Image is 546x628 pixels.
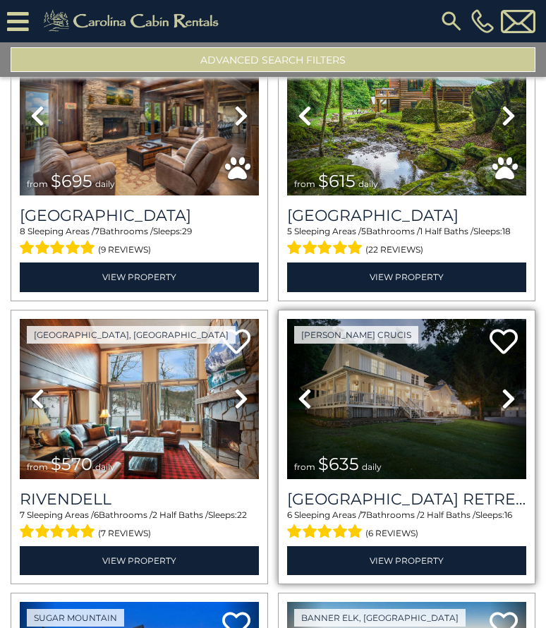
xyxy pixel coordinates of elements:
[287,490,526,509] a: [GEOGRAPHIC_DATA] Retreat
[237,509,247,520] span: 22
[51,454,92,474] span: $570
[358,179,378,189] span: daily
[287,226,292,236] span: 5
[365,241,423,259] span: (22 reviews)
[20,490,259,509] a: Rivendell
[287,509,292,520] span: 6
[20,35,259,195] img: thumbnail_163277623.jpeg
[20,546,259,575] a: View Property
[287,206,526,225] h3: Eagle Ridge Falls
[20,206,259,225] h3: Renaissance Lodge
[361,509,366,520] span: 7
[294,609,466,627] a: Banner Elk, [GEOGRAPHIC_DATA]
[95,179,115,189] span: daily
[94,509,99,520] span: 6
[504,509,512,520] span: 16
[287,546,526,575] a: View Property
[222,327,250,358] a: Add to favorites
[95,461,115,472] span: daily
[362,461,382,472] span: daily
[502,226,511,236] span: 18
[287,225,526,259] div: Sleeping Areas / Bathrooms / Sleeps:
[11,47,535,72] button: Advanced Search Filters
[27,326,236,344] a: [GEOGRAPHIC_DATA], [GEOGRAPHIC_DATA]
[287,319,526,479] img: thumbnail_166977895.jpeg
[20,509,259,543] div: Sleeping Areas / Bathrooms / Sleeps:
[468,9,497,33] a: [PHONE_NUMBER]
[20,262,259,291] a: View Property
[27,609,124,627] a: Sugar Mountain
[27,461,48,472] span: from
[287,262,526,291] a: View Property
[20,225,259,259] div: Sleeping Areas / Bathrooms / Sleeps:
[294,461,315,472] span: from
[439,8,464,34] img: search-regular.svg
[490,327,518,358] a: Add to favorites
[20,226,25,236] span: 8
[294,179,315,189] span: from
[365,524,418,543] span: (6 reviews)
[294,326,418,344] a: [PERSON_NAME] Crucis
[287,490,526,509] h3: Valley Farmhouse Retreat
[98,524,151,543] span: (7 reviews)
[318,171,356,191] span: $615
[98,241,151,259] span: (9 reviews)
[182,226,192,236] span: 29
[287,206,526,225] a: [GEOGRAPHIC_DATA]
[51,171,92,191] span: $695
[287,509,526,543] div: Sleeping Areas / Bathrooms / Sleeps:
[420,226,473,236] span: 1 Half Baths /
[20,509,25,520] span: 7
[420,509,475,520] span: 2 Half Baths /
[318,454,359,474] span: $635
[361,226,366,236] span: 5
[27,179,48,189] span: from
[20,206,259,225] a: [GEOGRAPHIC_DATA]
[152,509,208,520] span: 2 Half Baths /
[36,7,231,35] img: Khaki-logo.png
[287,35,526,195] img: thumbnail_163277844.jpeg
[95,226,99,236] span: 7
[20,319,259,479] img: thumbnail_165669710.jpeg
